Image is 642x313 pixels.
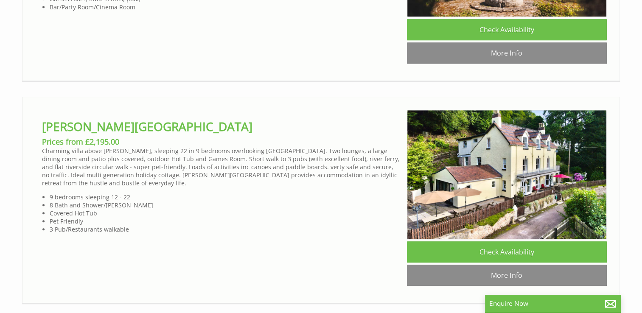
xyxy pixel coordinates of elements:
[50,193,400,201] li: 9 bedrooms sleeping 12 - 22
[42,147,400,187] p: Charming villa above [PERSON_NAME], sleeping 22 in 9 bedrooms overlooking [GEOGRAPHIC_DATA]. Two ...
[50,217,400,225] li: Pet Friendly
[50,3,400,11] li: Bar/Party Room/Cinema Room
[407,241,607,263] a: Check Availability
[42,118,252,134] a: [PERSON_NAME][GEOGRAPHIC_DATA]
[42,137,400,147] h3: Prices from £2,195.00
[407,19,607,40] a: Check Availability
[407,265,607,286] a: More Info
[50,209,400,217] li: Covered Hot Tub
[489,299,617,308] p: Enquire Now
[407,110,607,239] img: Symonds_yat_holly_tree_house.content.original.jpeg
[407,42,607,64] a: More Info
[50,225,400,233] li: 3 Pub/Restaurants walkable
[50,201,400,209] li: 8 Bath and Shower/[PERSON_NAME]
